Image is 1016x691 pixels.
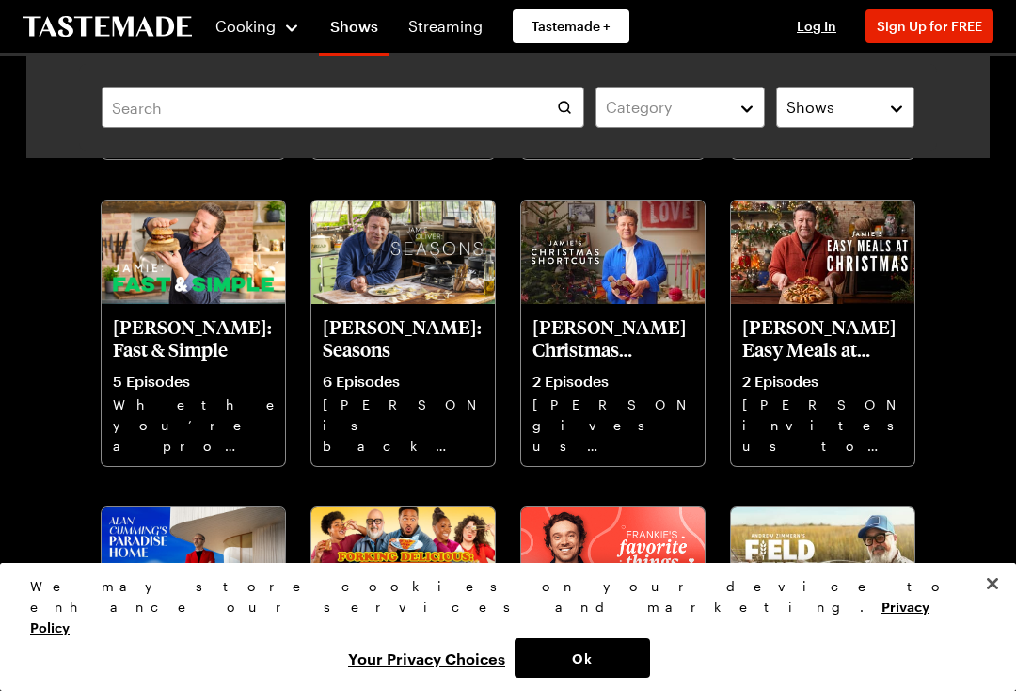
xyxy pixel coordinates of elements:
[30,576,970,638] div: We may store cookies on your device to enhance our services and marketing.
[102,87,584,128] input: Search
[731,507,914,611] img: Andrew Zimmern's Field to Fire
[521,201,705,304] img: Jamie Oliver's Christmas Shortcuts
[113,372,274,391] p: 5 Episodes
[521,507,705,611] img: Frankie's Favorite Things
[532,372,693,391] p: 2 Episodes
[513,9,629,43] a: Tastemade +
[311,507,495,611] img: Forking Delicious: 100 Iconic Dishes
[532,17,611,36] span: Tastemade +
[311,201,495,466] a: Jamie Oliver: Seasons[PERSON_NAME]: Seasons6 Episodes[PERSON_NAME] is back celebrating gorgeous i...
[595,87,765,128] button: Category
[515,638,650,678] button: Ok
[606,96,726,119] div: Category
[319,4,389,56] a: Shows
[215,17,276,35] span: Cooking
[102,201,285,466] a: Jamie Oliver: Fast & Simple[PERSON_NAME]: Fast & Simple5 EpisodesWhether you’re a pro or just sta...
[532,394,693,455] p: [PERSON_NAME] gives us the gorgeous escapism of Christmas with quick and easy recipes that won’t ...
[113,315,274,361] p: [PERSON_NAME]: Fast & Simple
[113,394,274,455] p: Whether you’re a pro or just starting out, [PERSON_NAME] wants to arm you with the recipes to suc...
[972,563,1013,604] button: Close
[776,87,914,128] button: Shows
[797,18,836,34] span: Log In
[731,201,914,304] img: Jamie Oliver's Easy Meals at Christmas
[214,4,300,49] button: Cooking
[786,96,834,119] span: Shows
[742,315,903,361] p: [PERSON_NAME] Easy Meals at Christmas
[102,507,285,611] img: Alan Cumming's Paradise Homes
[323,372,484,391] p: 6 Episodes
[23,16,192,38] a: To Tastemade Home Page
[731,201,914,466] a: Jamie Oliver's Easy Meals at Christmas[PERSON_NAME] Easy Meals at Christmas2 Episodes[PERSON_NAME...
[532,315,693,361] p: [PERSON_NAME] Christmas Shortcuts
[521,201,705,466] a: Jamie Oliver's Christmas Shortcuts[PERSON_NAME] Christmas Shortcuts2 Episodes[PERSON_NAME] gives ...
[311,201,495,304] img: Jamie Oliver: Seasons
[779,17,854,36] button: Log In
[30,576,970,678] div: Privacy
[102,201,285,304] img: Jamie Oliver: Fast & Simple
[877,18,982,34] span: Sign Up for FREE
[323,394,484,455] p: [PERSON_NAME] is back celebrating gorgeous ingredients and the delicious dishes we can make with ...
[339,638,515,678] button: Your Privacy Choices
[865,9,993,43] button: Sign Up for FREE
[742,394,903,455] p: [PERSON_NAME] invites us to join him and his family in [GEOGRAPHIC_DATA] as they prepare for Chri...
[742,372,903,391] p: 2 Episodes
[323,315,484,361] p: [PERSON_NAME]: Seasons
